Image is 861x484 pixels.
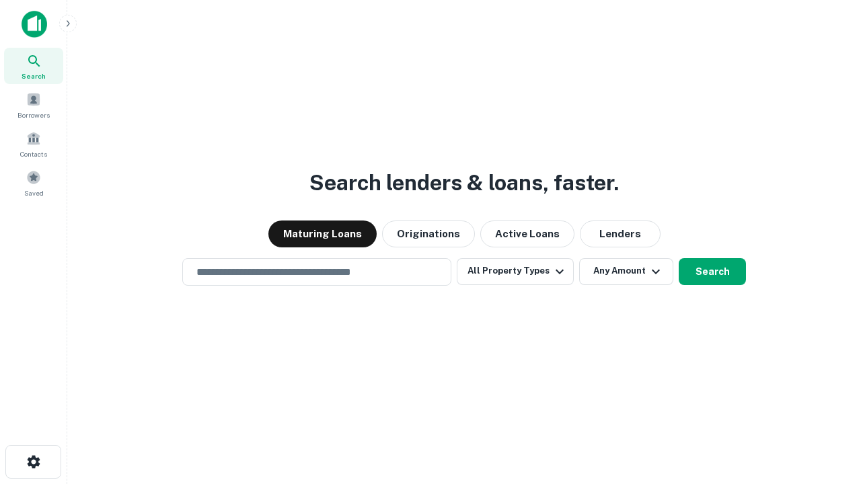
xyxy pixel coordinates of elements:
[20,149,47,159] span: Contacts
[4,87,63,123] a: Borrowers
[679,258,746,285] button: Search
[4,165,63,201] a: Saved
[580,220,661,247] button: Lenders
[17,110,50,120] span: Borrowers
[457,258,574,285] button: All Property Types
[4,48,63,84] a: Search
[579,258,673,285] button: Any Amount
[24,188,44,198] span: Saved
[22,11,47,38] img: capitalize-icon.png
[794,333,861,398] iframe: Chat Widget
[268,220,377,247] button: Maturing Loans
[22,71,46,81] span: Search
[309,167,619,199] h3: Search lenders & loans, faster.
[382,220,475,247] button: Originations
[480,220,574,247] button: Active Loans
[4,126,63,162] a: Contacts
